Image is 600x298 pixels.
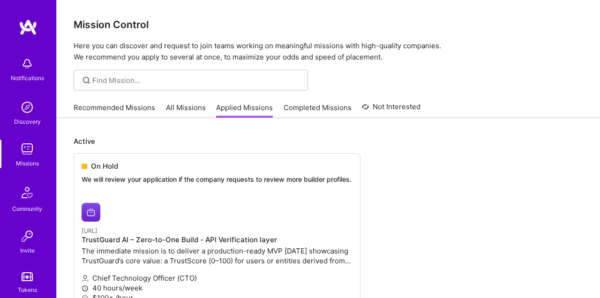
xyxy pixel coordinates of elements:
[22,272,33,281] img: tokens
[216,103,273,118] a: Applied Missions
[18,140,37,158] img: teamwork
[14,117,41,127] div: Discovery
[92,75,301,85] input: Find Mission...
[74,40,583,63] p: Here you can discover and request to join teams working on meaningful missions with high-quality ...
[18,98,37,117] img: discovery
[82,273,352,283] p: Chief Technology Officer (CTO)
[74,103,155,118] a: Recommended Missions
[91,161,118,171] span: On Hold
[81,75,92,86] i: icon SearchGrey
[18,285,37,295] div: Tokens
[82,175,352,184] p: We will review your application if the company requests to review more builder profiles.
[82,275,89,282] i: icon Applicant
[11,73,44,83] div: Notifications
[284,103,352,118] a: Completed Missions
[74,136,583,146] p: Active
[82,227,97,234] small: [URL]
[74,19,583,30] h3: Mission Control
[12,204,42,214] div: Community
[16,158,39,168] div: Missions
[82,285,89,292] i: icon Clock
[82,283,352,293] p: 40 hours/week
[18,54,37,73] img: bell
[362,101,420,118] a: Not Interested
[19,19,37,36] img: logo
[18,227,37,246] img: Invite
[82,246,352,266] p: The immediate mission is to deliver a production-ready MVP [DATE] showcasing TrustGuard’s core va...
[166,103,206,118] a: All Missions
[16,181,38,204] img: Community
[20,246,35,255] div: Invite
[82,203,100,222] img: Trustguard.ai company logo
[82,236,352,244] h4: TrustGuard AI – Zero-to-One Build - API Verification layer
